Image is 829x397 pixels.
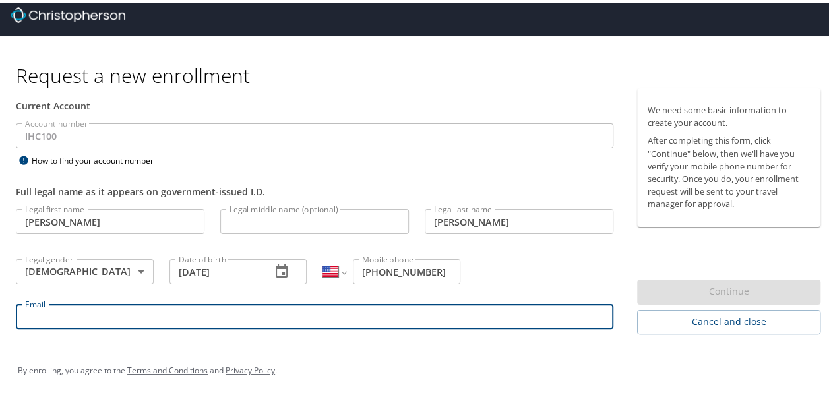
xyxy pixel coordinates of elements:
a: Privacy Policy [226,362,275,373]
span: Cancel and close [648,311,810,328]
input: MM/DD/YYYY [169,257,261,282]
div: How to find your account number [16,150,181,166]
p: We need some basic information to create your account. [648,102,810,127]
a: Terms and Conditions [127,362,208,373]
div: By enrolling, you agree to the and . [18,351,821,384]
input: Enter phone number [353,257,460,282]
p: After completing this form, click "Continue" below, then we'll have you verify your mobile phone ... [648,132,810,208]
button: Cancel and close [637,307,820,332]
div: Full legal name as it appears on government-issued I.D. [16,182,613,196]
img: cbt logo [11,5,125,20]
div: [DEMOGRAPHIC_DATA] [16,257,154,282]
div: Current Account [16,96,613,110]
